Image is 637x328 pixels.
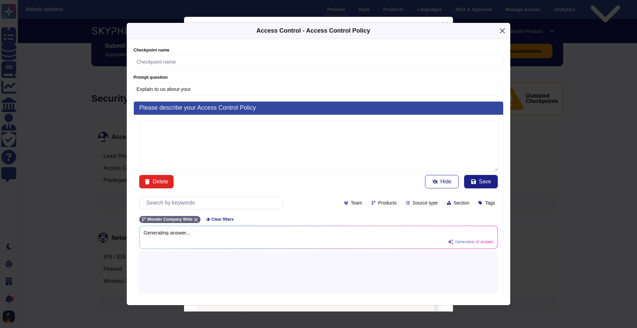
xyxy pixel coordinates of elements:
[133,82,504,96] input: Prompt question
[464,175,498,188] button: Save
[479,179,491,184] span: Save
[143,197,282,209] input: Search by keywords
[485,201,495,205] span: Tags
[351,201,362,205] span: Team
[139,175,174,188] button: Delete
[455,240,493,244] span: Generative AI answer
[133,75,504,80] label: Prompt question
[425,175,459,188] button: Hide
[133,55,504,69] input: Checkpoint name
[413,201,438,205] span: Source type
[256,26,370,35] div: Access Control - Access Control Policy
[153,179,168,184] span: Delete
[497,26,508,36] button: Close
[454,201,469,205] span: Section
[139,120,498,172] textarea: Lor Ipsumd Sitamet Consec ad elits do eiusmodt incid utlabo etdolo magnaaliq en admin veniamqu no...
[441,179,452,184] span: Hide
[133,48,504,52] label: Checkpoint name
[134,102,503,115] h3: Please describe your Access Control Policy
[211,217,234,221] span: Clear filters
[144,230,493,235] span: Generating answer...
[378,201,397,205] span: Products
[147,217,192,221] span: Wonder Company Wide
